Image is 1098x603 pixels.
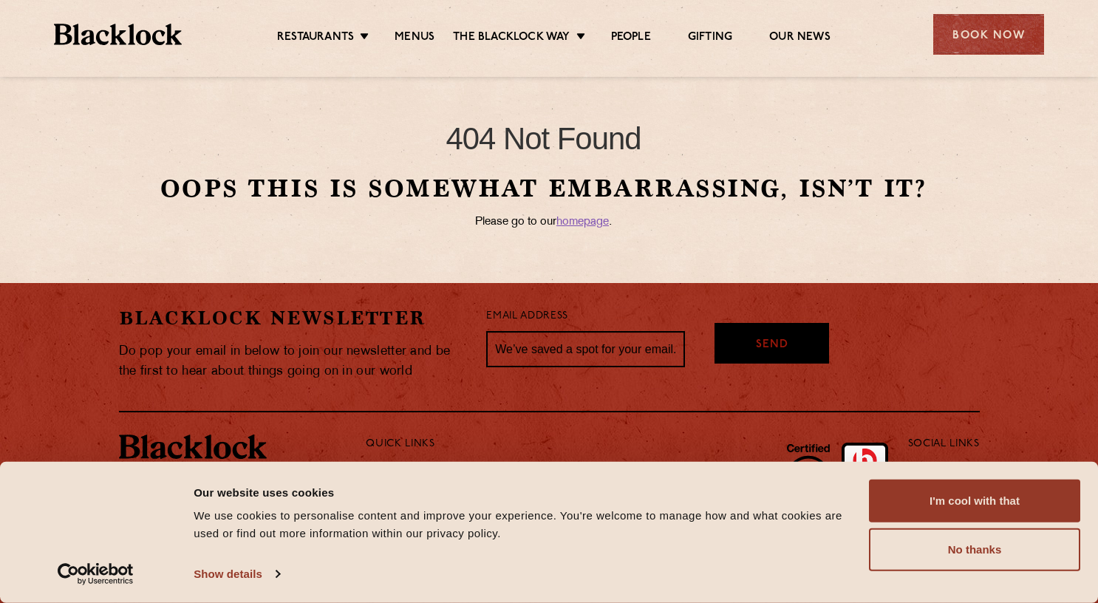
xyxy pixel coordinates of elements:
a: Our News [769,30,831,47]
p: Social Links [908,435,980,454]
button: No thanks [869,528,1080,571]
p: Quick Links [366,435,859,454]
div: We use cookies to personalise content and improve your experience. You're welcome to manage how a... [194,507,852,542]
input: We’ve saved a spot for your email... [486,331,685,368]
p: Do pop your email in below to join our newsletter and be the first to hear about things going on ... [119,341,465,381]
img: BL_Textured_Logo-footer-cropped.svg [54,24,182,45]
a: Menus [395,30,434,47]
a: Show details [194,563,279,585]
a: Restaurants [277,30,354,47]
img: B-Corp-Logo-Black-RGB.svg [778,435,839,524]
a: Usercentrics Cookiebot - opens in a new window [31,563,160,585]
img: Accred_2023_2star.png [842,443,888,524]
span: Send [756,337,788,354]
a: The Blacklock Way [453,30,570,47]
img: BL_Textured_Logo-footer-cropped.svg [119,435,267,460]
div: Our website uses cookies [194,483,852,501]
p: Please go to our . [66,217,1020,228]
a: Gifting [688,30,732,47]
div: Book Now [933,14,1044,55]
button: I'm cool with that [869,480,1080,522]
a: homepage [556,217,609,228]
h2: Blacklock Newsletter [119,305,465,331]
a: People [611,30,651,47]
h1: 404 Not Found [66,120,1020,158]
h2: Oops this is somewhat embarrassing, isn’t it? [66,174,1020,203]
label: Email Address [486,308,567,325]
